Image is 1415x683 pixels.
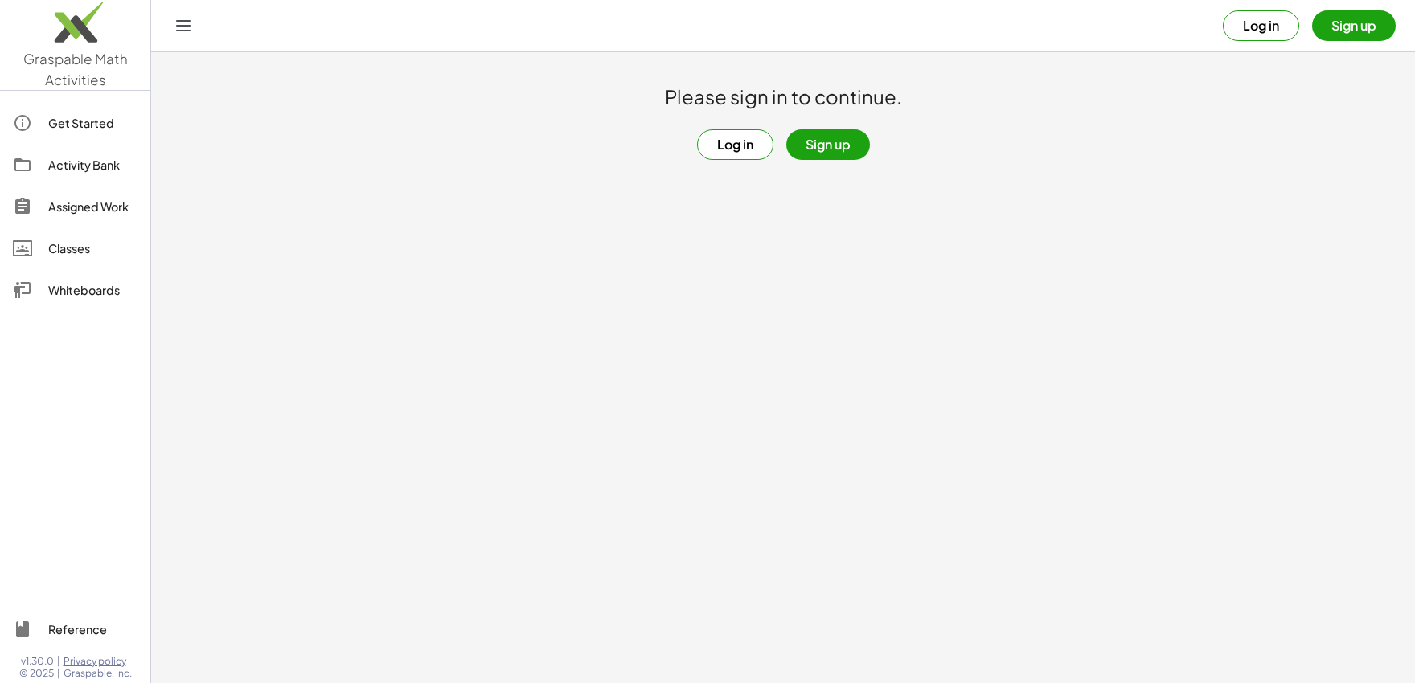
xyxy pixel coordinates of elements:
[1312,10,1396,41] button: Sign up
[64,655,132,668] a: Privacy policy
[6,229,144,268] a: Classes
[57,655,60,668] span: |
[64,667,132,680] span: Graspable, Inc.
[170,13,196,39] button: Toggle navigation
[1223,10,1299,41] button: Log in
[48,197,137,216] div: Assigned Work
[6,610,144,648] a: Reference
[6,187,144,226] a: Assigned Work
[57,667,60,680] span: |
[21,655,54,668] span: v1.30.0
[6,271,144,309] a: Whiteboards
[6,145,144,184] a: Activity Bank
[19,667,54,680] span: © 2025
[786,129,870,160] button: Sign up
[697,129,773,160] button: Log in
[48,239,137,258] div: Classes
[23,50,128,88] span: Graspable Math Activities
[48,155,137,174] div: Activity Bank
[48,113,137,133] div: Get Started
[6,104,144,142] a: Get Started
[48,280,137,300] div: Whiteboards
[48,620,137,639] div: Reference
[665,84,902,110] h1: Please sign in to continue.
